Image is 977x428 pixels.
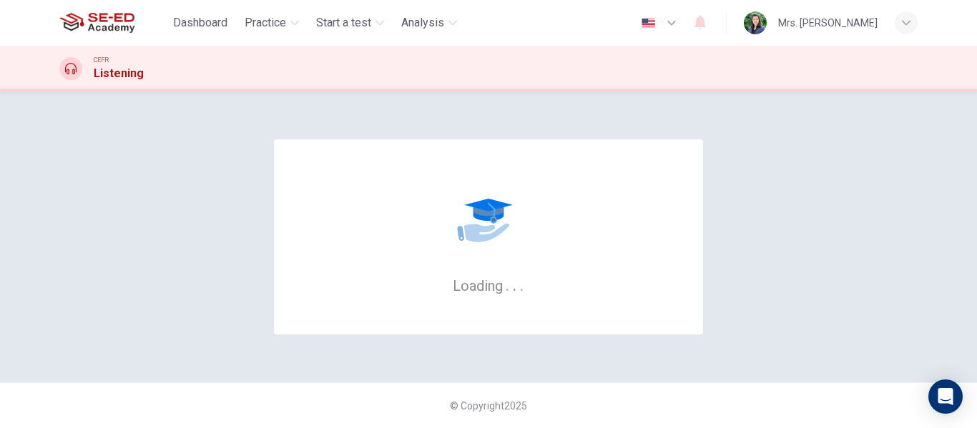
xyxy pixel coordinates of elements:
[396,10,463,36] button: Analysis
[519,272,524,296] h6: .
[94,65,144,82] h1: Listening
[778,14,878,31] div: Mrs. [PERSON_NAME]
[639,18,657,29] img: en
[401,14,444,31] span: Analysis
[310,10,390,36] button: Start a test
[173,14,227,31] span: Dashboard
[59,9,134,37] img: SE-ED Academy logo
[94,55,109,65] span: CEFR
[512,272,517,296] h6: .
[453,276,524,294] h6: Loading
[928,379,963,414] div: Open Intercom Messenger
[316,14,371,31] span: Start a test
[245,14,286,31] span: Practice
[59,9,167,37] a: SE-ED Academy logo
[744,11,767,34] img: Profile picture
[450,400,527,412] span: © Copyright 2025
[239,10,305,36] button: Practice
[505,272,510,296] h6: .
[167,10,233,36] button: Dashboard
